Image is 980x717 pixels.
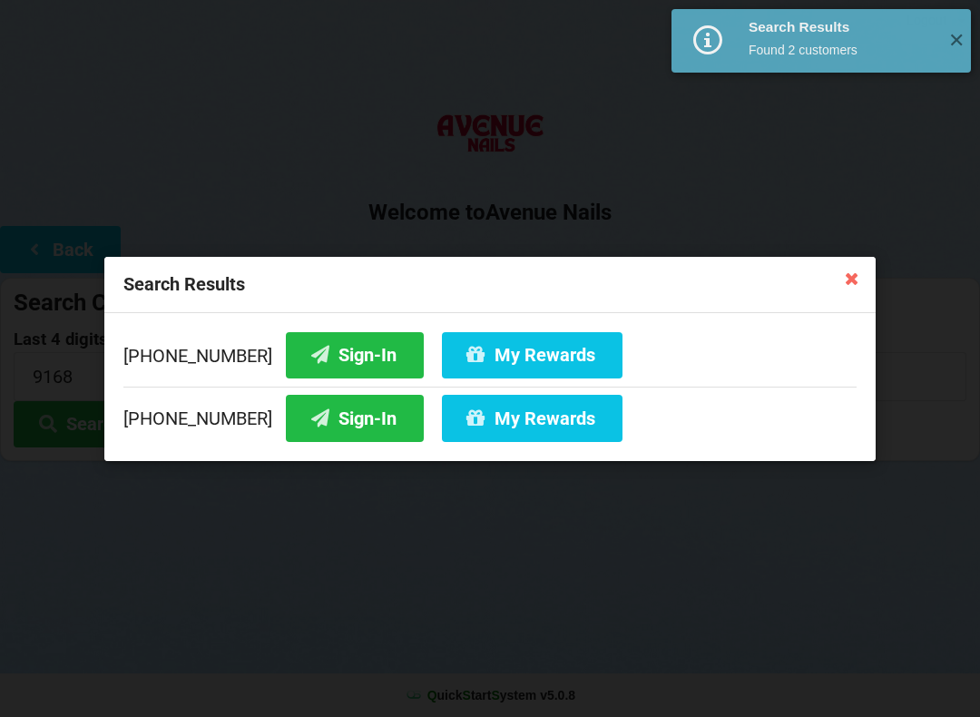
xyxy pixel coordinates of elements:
button: My Rewards [442,331,622,378]
button: My Rewards [442,395,622,441]
div: [PHONE_NUMBER] [123,331,857,386]
button: Sign-In [286,331,424,378]
button: Sign-In [286,395,424,441]
div: Search Results [749,18,935,36]
div: [PHONE_NUMBER] [123,386,857,441]
div: Found 2 customers [749,41,935,59]
div: Search Results [104,257,876,313]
